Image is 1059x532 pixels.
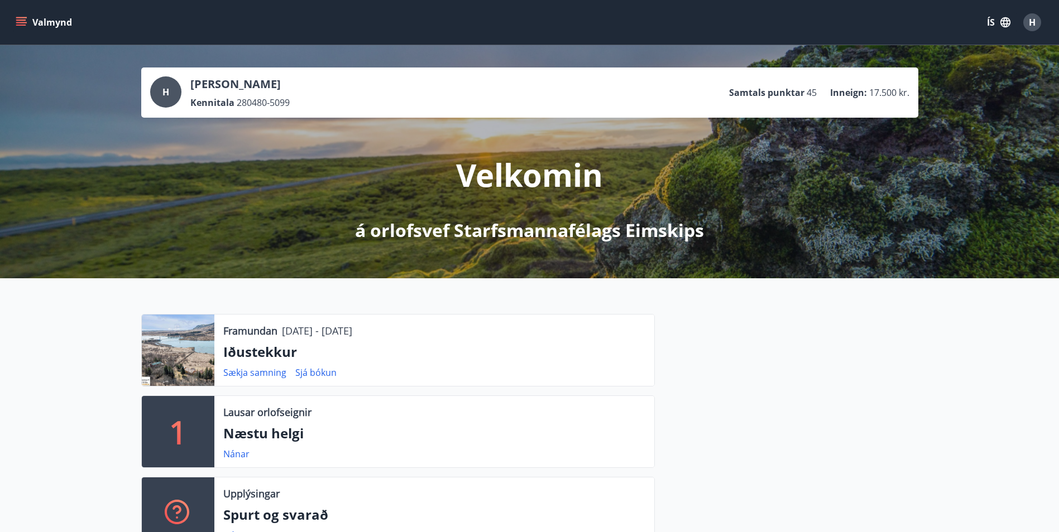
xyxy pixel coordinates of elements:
[223,405,312,419] p: Lausar orlofseignir
[729,86,804,99] p: Samtals punktar
[830,86,867,99] p: Inneign :
[282,323,352,338] p: [DATE] - [DATE]
[13,12,76,32] button: menu
[869,86,909,99] span: 17.500 kr.
[456,153,603,196] p: Velkomin
[223,486,280,501] p: Upplýsingar
[190,76,290,92] p: [PERSON_NAME]
[355,218,704,243] p: á orlofsvef Starfsmannafélags Eimskips
[169,410,187,453] p: 1
[223,424,645,443] p: Næstu helgi
[295,366,337,379] a: Sjá bókun
[223,342,645,361] p: Iðustekkur
[807,86,817,99] span: 45
[1019,9,1046,36] button: H
[190,96,234,109] p: Kennitala
[223,323,277,338] p: Framundan
[162,86,169,98] span: H
[223,448,250,460] a: Nánar
[1029,16,1036,28] span: H
[223,366,286,379] a: Sækja samning
[981,12,1017,32] button: ÍS
[223,505,645,524] p: Spurt og svarað
[237,96,290,109] span: 280480-5099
